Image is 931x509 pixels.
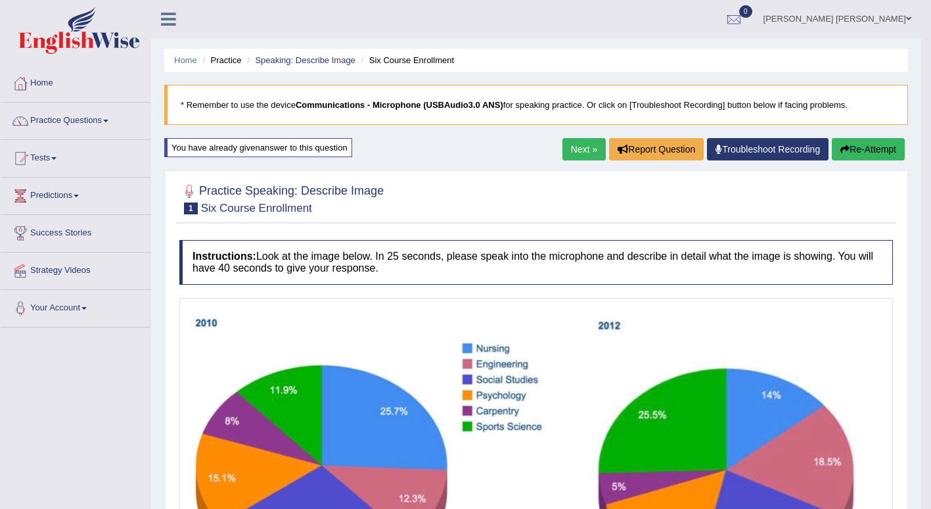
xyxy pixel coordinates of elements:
a: Predictions [1,178,150,210]
a: Next » [562,138,606,160]
a: Success Stories [1,215,150,248]
div: You have already given answer to this question [164,138,352,157]
span: 0 [739,5,752,18]
h2: Practice Speaking: Describe Image [179,182,384,214]
a: Your Account [1,290,150,323]
span: 1 [184,203,198,214]
h4: Look at the image below. In 25 seconds, please speak into the microphone and describe in detail w... [179,240,893,284]
li: Six Course Enrollment [357,54,454,66]
small: Six Course Enrollment [201,202,312,214]
a: Strategy Videos [1,253,150,285]
button: Report Question [609,138,704,160]
a: Troubleshoot Recording [707,138,829,160]
li: Practice [199,54,241,66]
a: Home [1,65,150,98]
b: Communications - Microphone (USBAudio3.0 ANS) [296,100,503,110]
button: Re-Attempt [832,138,905,160]
b: Instructions: [193,251,256,262]
a: Speaking: Describe Image [255,55,355,65]
a: Tests [1,140,150,173]
a: Home [174,55,197,65]
blockquote: * Remember to use the device for speaking practice. Or click on [Troubleshoot Recording] button b... [164,85,908,125]
a: Practice Questions [1,103,150,135]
